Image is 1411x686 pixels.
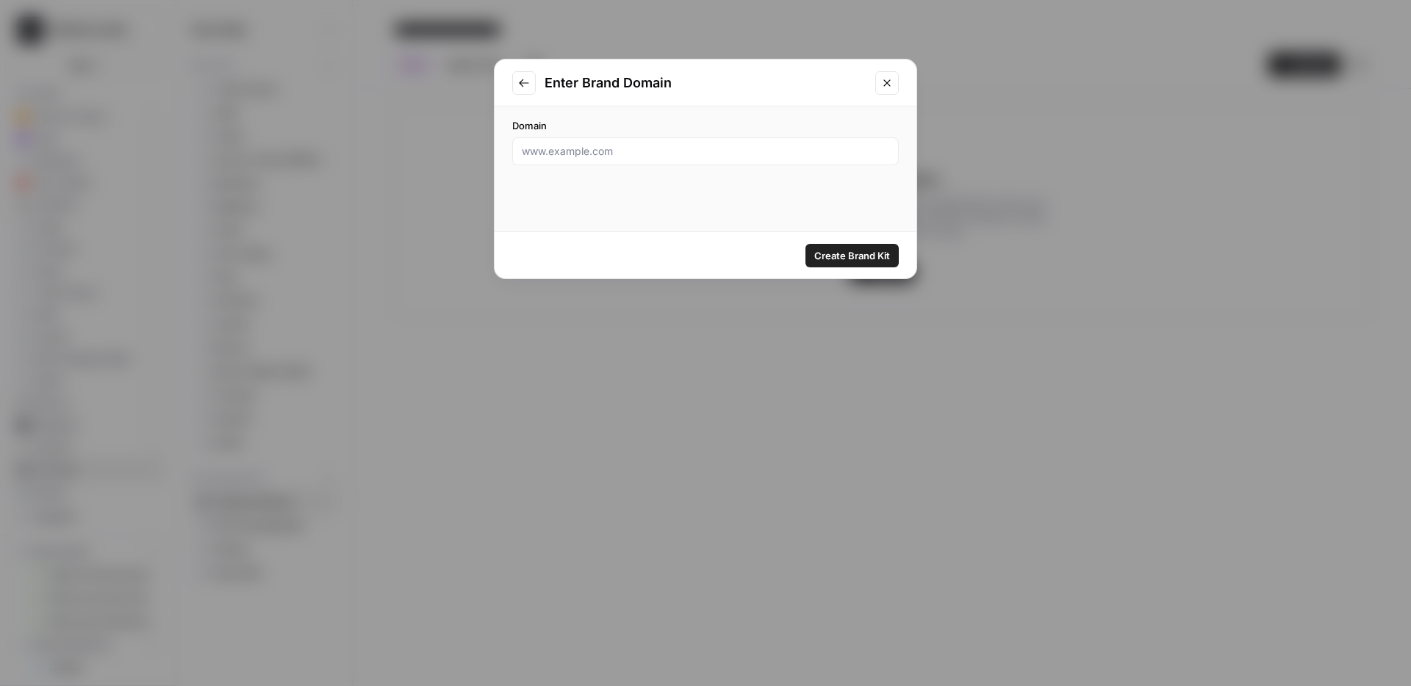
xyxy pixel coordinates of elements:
[545,73,866,93] h2: Enter Brand Domain
[805,244,899,267] button: Create Brand Kit
[512,118,899,133] label: Domain
[512,71,536,95] button: Go to previous step
[814,248,890,263] span: Create Brand Kit
[875,71,899,95] button: Close modal
[522,144,889,159] input: www.example.com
